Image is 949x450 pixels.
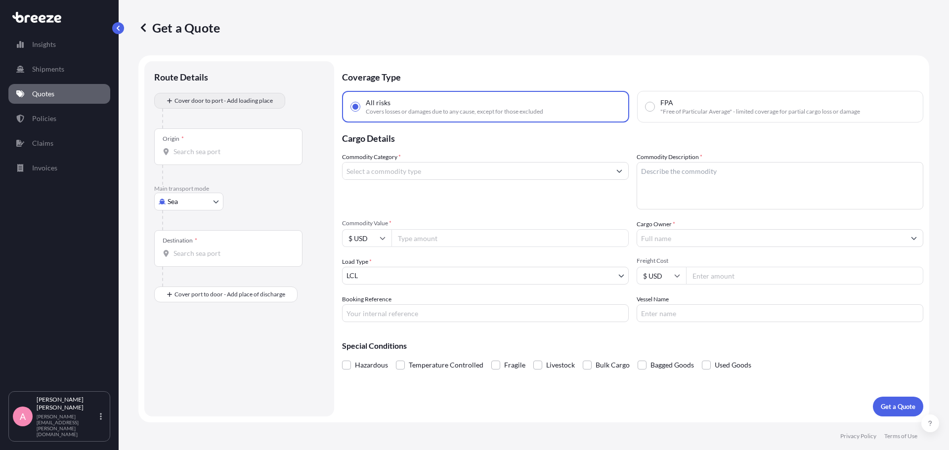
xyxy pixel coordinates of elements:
a: Policies [8,109,110,128]
a: Claims [8,133,110,153]
p: Shipments [32,64,64,74]
p: Cargo Details [342,123,923,152]
span: Commodity Value [342,219,629,227]
p: Coverage Type [342,61,923,91]
span: LCL [346,271,358,281]
div: Destination [163,237,197,245]
p: Policies [32,114,56,123]
p: Get a Quote [138,20,220,36]
span: A [20,411,26,421]
label: Booking Reference [342,294,391,304]
span: Sea [168,197,178,206]
p: Main transport mode [154,185,324,193]
a: Privacy Policy [840,432,876,440]
button: Cover door to port - Add loading place [154,93,285,109]
span: Livestock [546,358,575,372]
input: FPA"Free of Particular Average" - limited coverage for partial cargo loss or damage [646,102,654,111]
span: Fragile [504,358,525,372]
span: Cover port to door - Add place of discharge [174,289,285,299]
span: Covers losses or damages due to any cause, except for those excluded [366,108,543,116]
button: Show suggestions [905,229,923,247]
span: Bulk Cargo [596,358,630,372]
span: FPA [660,98,673,108]
p: [PERSON_NAME] [PERSON_NAME] [37,396,98,411]
a: Insights [8,35,110,54]
p: Insights [32,40,56,49]
p: Invoices [32,163,57,173]
div: Origin [163,135,184,143]
input: Full name [637,229,905,247]
input: Destination [173,248,290,258]
a: Invoices [8,158,110,178]
span: Cover door to port - Add loading place [174,96,273,106]
label: Cargo Owner [637,219,675,229]
label: Commodity Description [637,152,702,162]
input: Origin [173,147,290,157]
input: Select a commodity type [343,162,610,180]
p: Special Conditions [342,342,923,350]
span: Hazardous [355,358,388,372]
button: Get a Quote [873,397,923,416]
input: Your internal reference [342,304,629,322]
span: Temperature Controlled [409,358,483,372]
a: Quotes [8,84,110,104]
a: Shipments [8,59,110,79]
input: Type amount [391,229,629,247]
p: Quotes [32,89,54,99]
span: All risks [366,98,390,108]
span: Load Type [342,257,372,267]
span: Freight Cost [637,257,923,265]
p: Claims [32,138,53,148]
input: Enter amount [686,267,923,285]
input: All risksCovers losses or damages due to any cause, except for those excluded [351,102,360,111]
button: Cover port to door - Add place of discharge [154,286,298,302]
span: Bagged Goods [650,358,694,372]
p: [PERSON_NAME][EMAIL_ADDRESS][PERSON_NAME][DOMAIN_NAME] [37,413,98,437]
span: Used Goods [715,358,751,372]
span: "Free of Particular Average" - limited coverage for partial cargo loss or damage [660,108,860,116]
button: LCL [342,267,629,285]
label: Commodity Category [342,152,401,162]
input: Enter name [637,304,923,322]
p: Get a Quote [881,402,915,411]
button: Select transport [154,193,223,210]
button: Show suggestions [610,162,628,180]
label: Vessel Name [637,294,669,304]
a: Terms of Use [884,432,917,440]
p: Route Details [154,71,208,83]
